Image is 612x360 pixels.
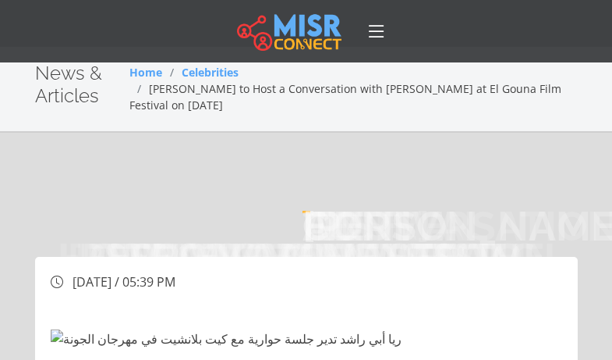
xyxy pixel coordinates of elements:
[51,330,402,348] img: ريا أبي راشد تدير جلسة حوارية مع كيت بلانشيت في مهرجان الجونة
[182,65,239,80] a: Celebrities
[35,62,102,107] span: News & Articles
[237,12,341,51] img: main.misr_connect
[129,65,162,80] a: Home
[73,273,175,290] span: [DATE] / 05:39 PM
[129,81,561,112] span: [PERSON_NAME] to Host a Conversation with [PERSON_NAME] at El Gouna Film Festival on [DATE]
